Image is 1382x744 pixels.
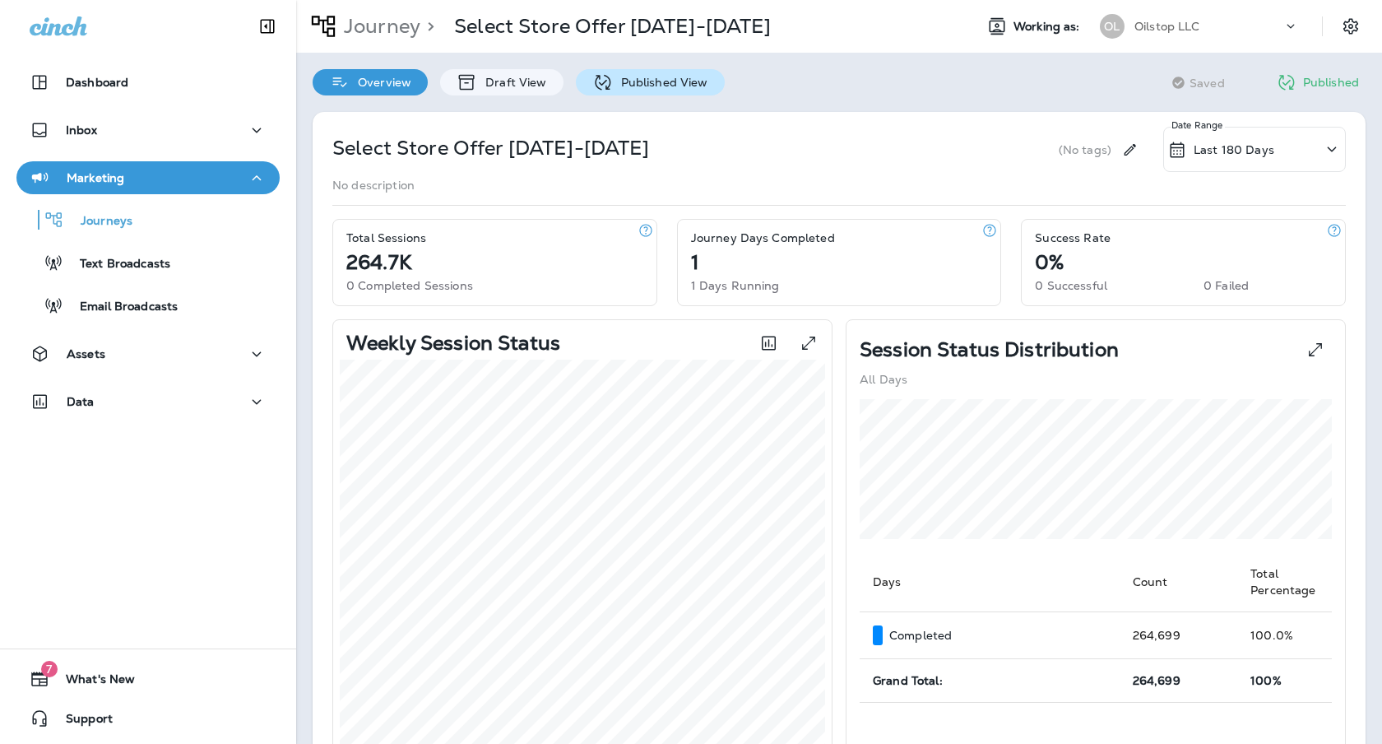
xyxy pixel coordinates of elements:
p: 0 Completed Sessions [346,279,473,292]
p: Published [1303,76,1359,89]
p: 1 [691,256,698,269]
th: Count [1120,552,1238,612]
p: Journey Days Completed [691,231,835,244]
p: (No tags) [1059,143,1111,156]
p: Oilstop LLC [1134,20,1200,33]
div: OL [1100,14,1125,39]
p: Total Sessions [346,231,426,244]
p: Completed [889,629,952,642]
button: Toggle between session count and session percentage [752,327,786,360]
button: View graph expanded to full screen [792,327,825,360]
p: Data [67,395,95,408]
button: Dashboard [16,66,280,99]
span: 264,699 [1133,673,1180,688]
p: Marketing [67,171,124,184]
button: Data [16,385,280,418]
p: Dashboard [66,76,128,89]
span: 100% [1250,673,1282,688]
button: Support [16,702,280,735]
p: Overview [350,76,411,89]
span: Support [49,712,113,732]
p: Published View [613,76,708,89]
p: Journeys [64,214,132,230]
p: 264.7K [346,256,411,269]
td: 264,699 [1120,612,1238,659]
th: Total Percentage [1237,552,1332,612]
span: Grand Total: [873,673,943,688]
button: Marketing [16,161,280,194]
p: Email Broadcasts [63,300,178,315]
p: Select Store Offer [DATE]-[DATE] [454,14,771,39]
button: Settings [1336,12,1366,41]
button: Collapse Sidebar [244,10,290,43]
button: Inbox [16,114,280,146]
button: Assets [16,337,280,370]
button: View Pie expanded to full screen [1299,333,1332,366]
button: Journeys [16,202,280,237]
th: Days [860,552,1120,612]
p: > [420,14,434,39]
p: Select Store Offer August 12-14th [332,135,649,161]
p: 1 Days Running [691,279,780,292]
p: 0 Successful [1035,279,1107,292]
div: Edit [1115,127,1145,172]
p: Date Range [1171,119,1225,132]
p: All Days [860,373,907,386]
td: 100.0 % [1237,612,1332,659]
button: Email Broadcasts [16,288,280,323]
p: Text Broadcasts [63,257,170,272]
p: Draft View [477,76,546,89]
span: Saved [1190,77,1225,90]
p: Weekly Session Status [346,337,560,350]
p: Success Rate [1035,231,1111,244]
p: No description [332,179,415,192]
div: Select Store Offer August 12-14th [454,14,771,39]
p: Inbox [66,123,97,137]
button: Text Broadcasts [16,245,280,280]
span: What's New [49,672,135,692]
button: 7What's New [16,663,280,695]
span: Working as: [1013,20,1083,34]
p: 0% [1035,256,1064,269]
p: Session Status Distribution [860,343,1119,356]
p: 0 Failed [1203,279,1249,292]
p: Assets [67,347,105,360]
p: Last 180 Days [1194,143,1274,156]
span: 7 [41,661,58,677]
p: Journey [337,14,420,39]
